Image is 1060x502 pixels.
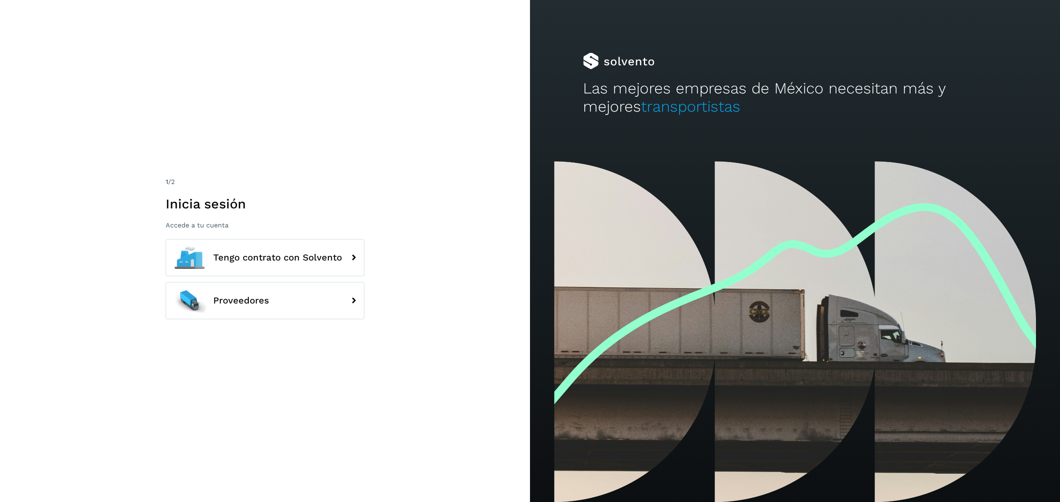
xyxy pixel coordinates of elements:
span: Tengo contrato con Solvento [213,253,342,263]
h2: Las mejores empresas de México necesitan más y mejores [583,79,1007,116]
span: transportistas [641,98,740,115]
div: /2 [166,177,364,187]
h1: Inicia sesión [166,196,364,212]
p: Accede a tu cuenta [166,221,364,229]
span: 1 [166,178,168,186]
span: Proveedores [213,296,269,306]
button: Tengo contrato con Solvento [166,239,364,276]
button: Proveedores [166,282,364,319]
